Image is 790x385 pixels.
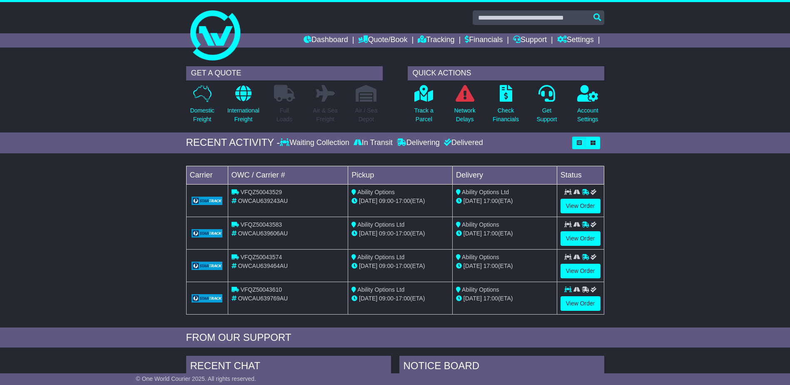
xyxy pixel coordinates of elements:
[418,33,454,47] a: Tracking
[359,230,377,237] span: [DATE]
[396,295,410,302] span: 17:00
[359,262,377,269] span: [DATE]
[351,262,449,270] div: - (ETA)
[456,229,553,238] div: (ETA)
[186,356,391,378] div: RECENT CHAT
[493,106,519,124] p: Check Financials
[274,106,295,124] p: Full Loads
[442,138,483,147] div: Delivered
[561,264,601,278] a: View Order
[379,230,394,237] span: 09:00
[396,262,410,269] span: 17:00
[357,221,404,228] span: Ability Options Ltd
[186,332,604,344] div: FROM OUR SUPPORT
[456,294,553,303] div: (ETA)
[395,138,442,147] div: Delivering
[192,294,223,302] img: GetCarrierServiceLogo
[464,230,482,237] span: [DATE]
[561,296,601,311] a: View Order
[240,221,282,228] span: VFQZ50043583
[483,262,498,269] span: 17:00
[483,230,498,237] span: 17:00
[240,189,282,195] span: VFQZ50043529
[483,295,498,302] span: 17:00
[357,254,404,260] span: Ability Options Ltd
[238,197,288,204] span: OWCAU639243AU
[557,166,604,184] td: Status
[379,295,394,302] span: 09:00
[304,33,348,47] a: Dashboard
[462,254,499,260] span: Ability Options
[227,85,260,128] a: InternationalFreight
[464,295,482,302] span: [DATE]
[561,231,601,246] a: View Order
[280,138,351,147] div: Waiting Collection
[348,166,453,184] td: Pickup
[464,262,482,269] span: [DATE]
[359,197,377,204] span: [DATE]
[136,375,256,382] span: © One World Courier 2025. All rights reserved.
[414,106,434,124] p: Track a Parcel
[186,166,228,184] td: Carrier
[192,262,223,270] img: GetCarrierServiceLogo
[561,199,601,213] a: View Order
[464,197,482,204] span: [DATE]
[192,197,223,205] img: GetCarrierServiceLogo
[399,356,604,378] div: NOTICE BOARD
[379,262,394,269] span: 09:00
[351,229,449,238] div: - (ETA)
[186,137,280,149] div: RECENT ACTIVITY -
[313,106,338,124] p: Air & Sea Freight
[189,85,214,128] a: DomesticFreight
[238,295,288,302] span: OWCAU639769AU
[414,85,434,128] a: Track aParcel
[454,106,475,124] p: Network Delays
[536,106,557,124] p: Get Support
[492,85,519,128] a: CheckFinancials
[357,286,404,293] span: Ability Options Ltd
[240,254,282,260] span: VFQZ50043574
[577,85,599,128] a: AccountSettings
[454,85,476,128] a: NetworkDelays
[357,189,394,195] span: Ability Options
[462,221,499,228] span: Ability Options
[462,286,499,293] span: Ability Options
[557,33,594,47] a: Settings
[238,230,288,237] span: OWCAU639606AU
[456,197,553,205] div: (ETA)
[396,230,410,237] span: 17:00
[577,106,598,124] p: Account Settings
[228,166,348,184] td: OWC / Carrier #
[358,33,407,47] a: Quote/Book
[186,66,383,80] div: GET A QUOTE
[359,295,377,302] span: [DATE]
[351,197,449,205] div: - (ETA)
[465,33,503,47] a: Financials
[190,106,214,124] p: Domestic Freight
[452,166,557,184] td: Delivery
[351,294,449,303] div: - (ETA)
[513,33,547,47] a: Support
[355,106,378,124] p: Air / Sea Depot
[238,262,288,269] span: OWCAU639464AU
[396,197,410,204] span: 17:00
[408,66,604,80] div: QUICK ACTIONS
[227,106,259,124] p: International Freight
[483,197,498,204] span: 17:00
[379,197,394,204] span: 09:00
[192,229,223,237] img: GetCarrierServiceLogo
[456,262,553,270] div: (ETA)
[462,189,509,195] span: Ability Options Ltd
[240,286,282,293] span: VFQZ50043610
[351,138,395,147] div: In Transit
[536,85,557,128] a: GetSupport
